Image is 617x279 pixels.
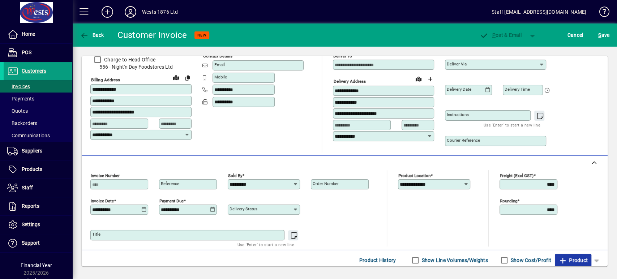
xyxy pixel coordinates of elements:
div: Customer Invoice [117,29,187,41]
mat-label: Mobile [214,74,227,80]
a: Payments [4,93,72,105]
mat-label: Payment due [159,198,184,203]
mat-hint: Use 'Enter' to start a new line [237,240,294,249]
button: Choose address [424,73,436,85]
span: Payments [7,96,34,102]
button: Product History [356,254,399,267]
label: Charge to Head Office [103,56,155,63]
a: Suppliers [4,142,72,160]
span: Settings [22,222,40,227]
a: Support [4,234,72,252]
span: Staff [22,185,33,190]
mat-label: Delivery status [230,206,257,211]
a: Knowledge Base [594,1,608,25]
mat-label: Order number [313,181,339,186]
span: Products [22,166,42,172]
label: Show Cost/Profit [509,257,551,264]
span: Cancel [567,29,583,41]
mat-label: Freight (excl GST) [500,173,534,178]
span: Customers [22,68,46,74]
mat-label: Title [92,232,100,237]
span: Quotes [7,108,28,114]
span: Product [558,254,588,266]
mat-label: Sold by [228,173,242,178]
mat-hint: Use 'Enter' to start a new line [484,121,540,129]
mat-label: Product location [398,173,430,178]
span: POS [22,50,31,55]
mat-label: Deliver via [447,61,467,66]
mat-label: Courier Reference [447,138,480,143]
a: Communications [4,129,72,142]
mat-label: Deliver To [333,53,352,59]
a: Invoices [4,80,72,93]
mat-label: Rounding [500,198,517,203]
a: Quotes [4,105,72,117]
span: Back [80,32,104,38]
mat-label: Reference [161,181,179,186]
a: Settings [4,216,72,234]
span: Backorders [7,120,37,126]
app-page-header-button: Back [72,29,112,42]
button: Cancel [566,29,585,42]
div: Staff [EMAIL_ADDRESS][DOMAIN_NAME] [492,6,586,18]
div: Wests 1876 Ltd [142,6,178,18]
mat-label: Delivery time [505,87,530,92]
button: Copy to Delivery address [182,72,193,83]
button: Profile [119,5,142,18]
mat-label: Instructions [447,112,469,117]
span: P [492,32,496,38]
span: ost & Email [480,32,522,38]
button: Back [78,29,106,42]
button: Post & Email [476,29,525,42]
button: Save [596,29,611,42]
span: Invoices [7,83,30,89]
span: Communications [7,133,50,138]
a: Backorders [4,117,72,129]
span: ave [598,29,609,41]
span: Support [22,240,40,246]
a: Products [4,160,72,179]
span: S [598,32,601,38]
span: Product History [359,254,396,266]
mat-label: Invoice date [91,198,114,203]
span: 556 - Night'n Day Foodstores Ltd [90,63,192,71]
span: Suppliers [22,148,42,154]
a: View on map [413,73,424,85]
a: Staff [4,179,72,197]
mat-label: Invoice number [91,173,120,178]
span: Home [22,31,35,37]
a: POS [4,44,72,62]
a: View on map [170,72,182,83]
span: Financial Year [21,262,52,268]
mat-label: Delivery date [447,87,471,92]
span: NEW [197,33,206,38]
span: Reports [22,203,39,209]
mat-label: Email [214,62,225,67]
label: Show Line Volumes/Weights [420,257,488,264]
button: Product [555,254,591,267]
a: Home [4,25,72,43]
button: Add [96,5,119,18]
a: Reports [4,197,72,215]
